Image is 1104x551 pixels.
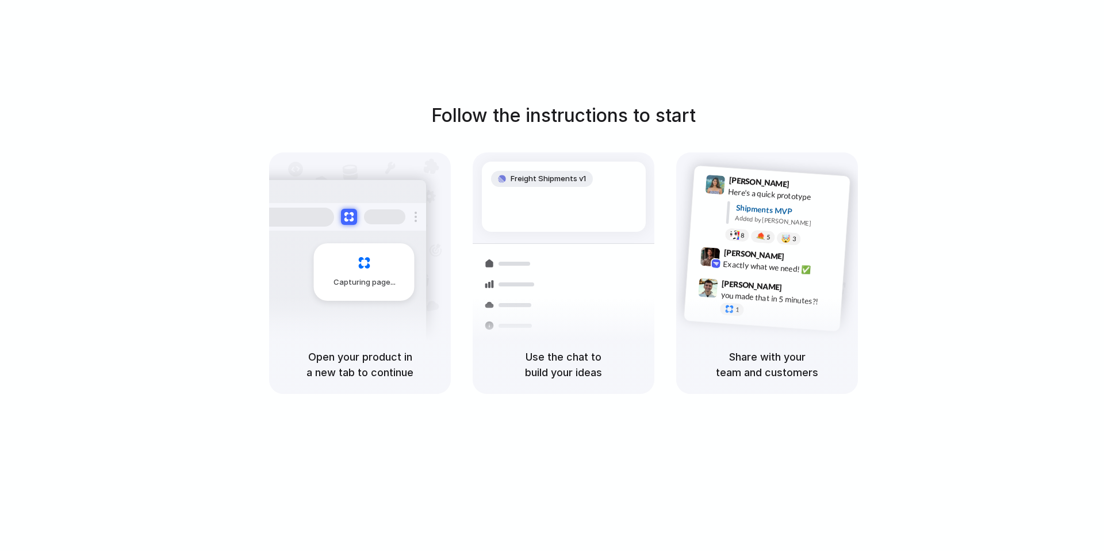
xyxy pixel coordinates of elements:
span: 5 [766,234,770,240]
h5: Share with your team and customers [690,349,844,380]
div: 🤯 [781,234,791,243]
span: [PERSON_NAME] [729,174,789,190]
span: 1 [735,307,739,313]
span: 9:41 AM [793,179,816,193]
span: 9:47 AM [785,282,809,296]
span: 3 [792,236,796,242]
h1: Follow the instructions to start [431,102,696,129]
span: Freight Shipments v1 [511,173,586,185]
div: Here's a quick prototype [728,186,843,205]
div: you made that in 5 minutes?! [720,289,835,308]
span: 9:42 AM [788,251,811,265]
div: Exactly what we need! ✅ [723,258,838,277]
h5: Use the chat to build your ideas [486,349,641,380]
span: Capturing page [333,277,397,288]
span: [PERSON_NAME] [723,246,784,263]
div: Added by [PERSON_NAME] [735,213,841,230]
span: 8 [741,232,745,239]
div: Shipments MVP [735,202,842,221]
h5: Open your product in a new tab to continue [283,349,437,380]
span: [PERSON_NAME] [722,277,783,294]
